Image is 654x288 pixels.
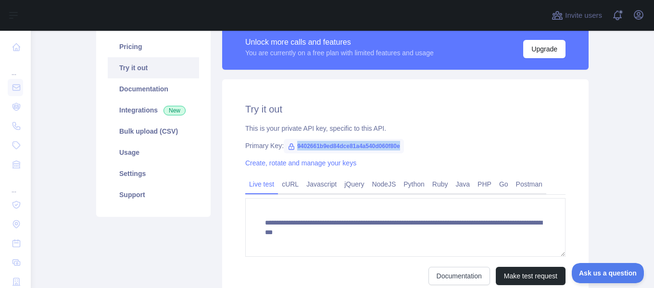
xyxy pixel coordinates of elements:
img: website_grey.svg [15,25,23,33]
a: jQuery [340,176,368,192]
a: Pricing [108,36,199,57]
a: Go [495,176,512,192]
div: This is your private API key, specific to this API. [245,124,566,133]
a: Documentation [428,267,490,285]
div: You are currently on a free plan with limited features and usage [245,48,434,58]
div: [PERSON_NAME]: [DOMAIN_NAME] [25,25,138,33]
a: Javascript [302,176,340,192]
h2: Try it out [245,102,566,116]
div: ... [8,175,23,194]
a: Usage [108,142,199,163]
a: Python [400,176,428,192]
img: tab_domain_overview_orange.svg [40,56,48,63]
a: PHP [474,176,495,192]
span: Invite users [565,10,602,21]
div: Domínio [51,57,74,63]
button: Upgrade [523,40,566,58]
div: ... [8,58,23,77]
div: Unlock more calls and features [245,37,434,48]
a: Postman [512,176,546,192]
span: 9402661b9ed84dce81a4a540d060f80e [284,139,404,153]
a: Java [452,176,474,192]
span: New [163,106,186,115]
a: Support [108,184,199,205]
a: Live test [245,176,278,192]
a: Ruby [428,176,452,192]
a: Create, rotate and manage your keys [245,159,356,167]
a: Settings [108,163,199,184]
div: v 4.0.25 [27,15,47,23]
button: Invite users [550,8,604,23]
img: tab_keywords_by_traffic_grey.svg [104,56,112,63]
a: Bulk upload (CSV) [108,121,199,142]
a: Integrations New [108,100,199,121]
a: NodeJS [368,176,400,192]
div: Primary Key: [245,141,566,150]
a: Try it out [108,57,199,78]
button: Make test request [496,267,566,285]
img: logo_orange.svg [15,15,23,23]
iframe: Toggle Customer Support [572,263,644,283]
a: cURL [278,176,302,192]
div: Palavras-chave [115,57,152,63]
a: Documentation [108,78,199,100]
